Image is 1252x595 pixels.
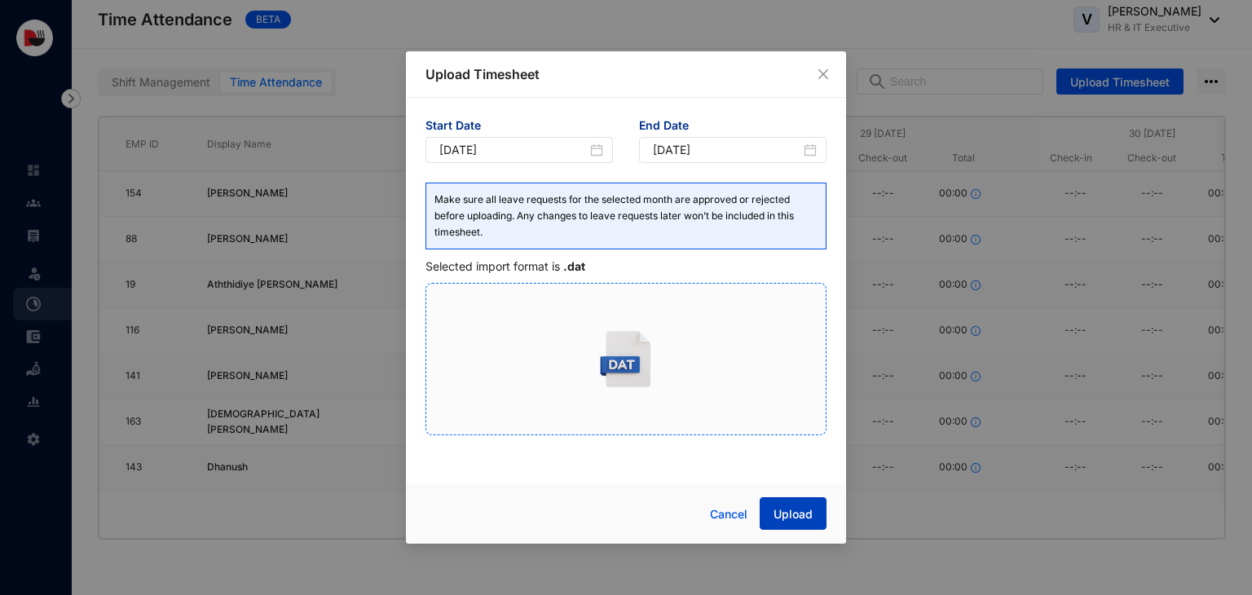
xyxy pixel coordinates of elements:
[439,141,587,159] input: Select Start Date
[639,117,827,137] span: End Date
[425,117,613,137] span: Start Date
[425,258,585,275] p: Selected import format is
[710,505,747,523] span: Cancel
[425,183,827,249] div: Make sure all leave requests for the selected month are approved or rejected before uploading. An...
[563,259,585,273] span: .dat
[653,141,800,159] input: Select End Date
[760,497,827,530] button: Upload
[817,68,830,81] span: close
[774,506,813,522] span: Upload
[425,64,827,84] div: Upload Timesheet
[814,65,832,83] button: Close
[471,328,781,390] img: Preview
[698,498,760,531] button: Cancel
